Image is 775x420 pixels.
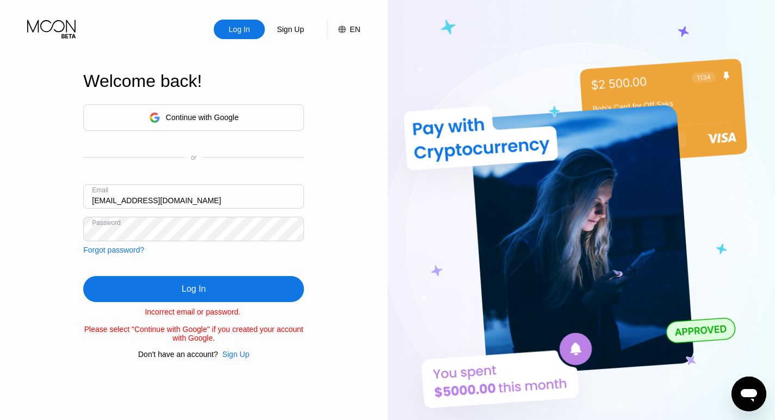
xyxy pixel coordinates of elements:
[265,20,316,39] div: Sign Up
[92,186,108,194] div: Email
[83,308,304,342] div: Incorrect email or password. Please select "Continue with Google" if you created your account wit...
[327,20,360,39] div: EN
[276,24,305,35] div: Sign Up
[350,25,360,34] div: EN
[83,246,144,254] div: Forgot password?
[218,350,250,359] div: Sign Up
[92,219,121,227] div: Password
[166,113,239,122] div: Continue with Google
[731,377,766,411] iframe: Button to launch messaging window
[191,154,197,161] div: or
[83,104,304,131] div: Continue with Google
[214,20,265,39] div: Log In
[83,276,304,302] div: Log In
[182,284,206,294] div: Log In
[138,350,218,359] div: Don't have an account?
[222,350,250,359] div: Sign Up
[83,71,304,91] div: Welcome back!
[228,24,251,35] div: Log In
